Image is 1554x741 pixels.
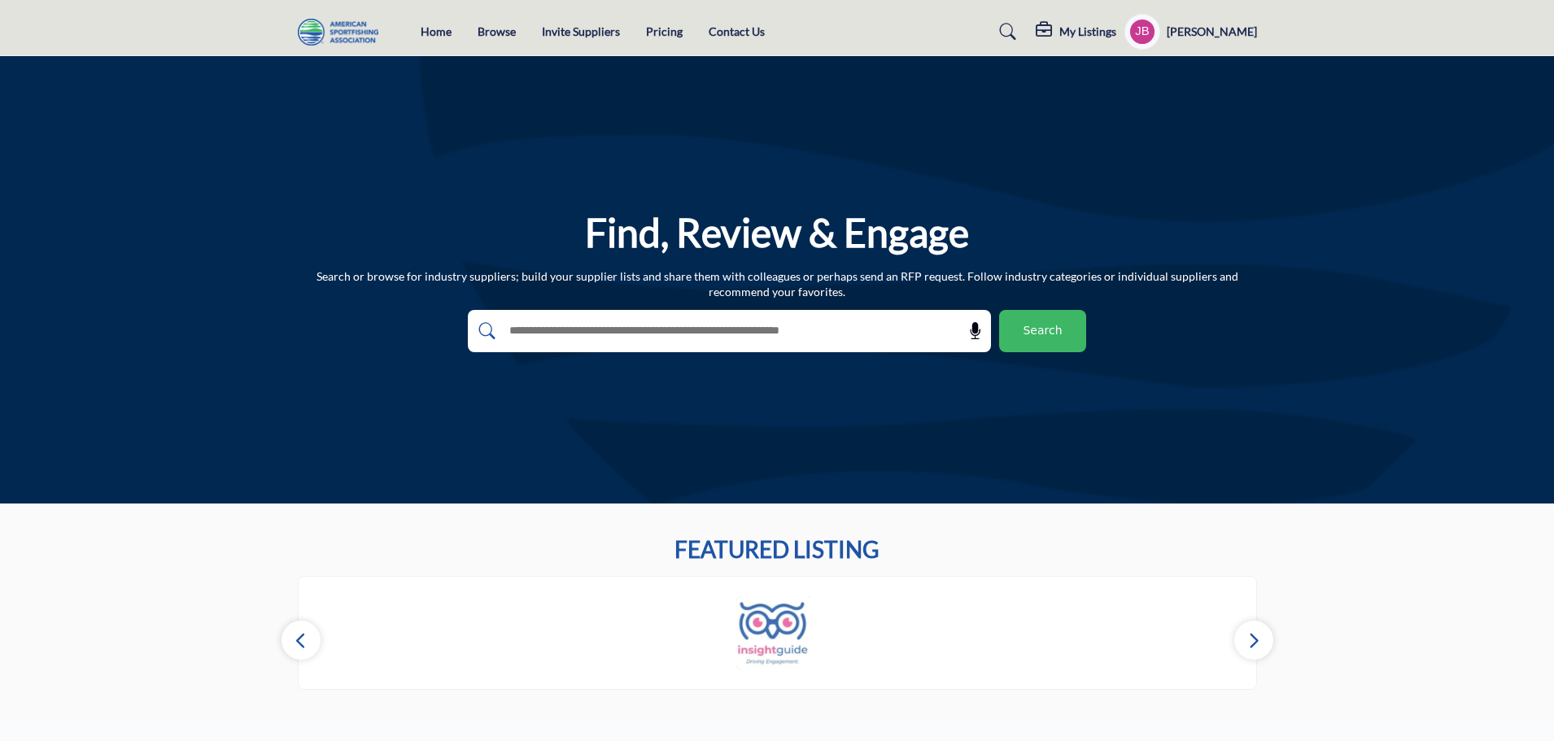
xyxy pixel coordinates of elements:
h5: My Listings [1059,24,1116,39]
button: Show hide supplier dropdown [1124,14,1160,50]
h5: [PERSON_NAME] [1167,24,1257,40]
div: My Listings [1036,22,1116,41]
a: Browse [478,24,516,38]
a: Pricing [646,24,683,38]
p: Search or browse for industry suppliers; build your supplier lists and share them with colleagues... [298,268,1257,300]
h2: FEATURED LISTING [674,536,880,564]
button: Search [999,310,1086,352]
h1: Find, Review & Engage [585,207,969,258]
img: Insight Guide [736,596,810,669]
a: Search [984,19,1027,45]
span: Search [1023,322,1062,339]
a: Invite Suppliers [542,24,620,38]
a: Contact Us [709,24,765,38]
img: Site Logo [298,19,386,46]
a: Home [421,24,452,38]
